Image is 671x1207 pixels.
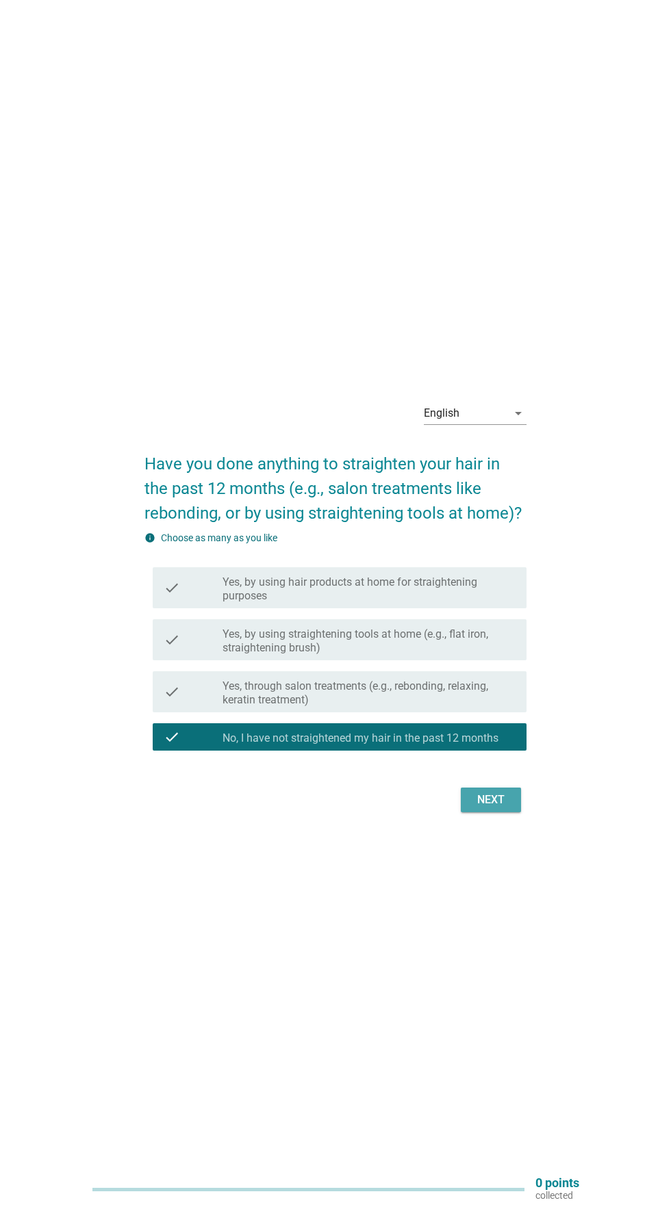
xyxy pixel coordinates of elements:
button: Next [461,788,521,812]
label: Choose as many as you like [161,532,277,543]
label: Yes, by using straightening tools at home (e.g., flat iron, straightening brush) [223,627,516,655]
i: info [144,532,155,543]
label: No, I have not straightened my hair in the past 12 months [223,731,498,745]
i: check [164,573,180,603]
h2: Have you done anything to straighten your hair in the past 12 months (e.g., salon treatments like... [144,438,526,525]
i: check [164,677,180,707]
div: Next [472,792,510,808]
i: arrow_drop_down [510,405,527,421]
label: Yes, through salon treatments (e.g., rebonding, relaxing, keratin treatment) [223,679,516,707]
i: check [164,729,180,745]
p: collected [535,1189,579,1202]
div: English [424,407,459,419]
p: 0 points [535,1177,579,1189]
i: check [164,625,180,655]
label: Yes, by using hair products at home for straightening purposes [223,575,516,603]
